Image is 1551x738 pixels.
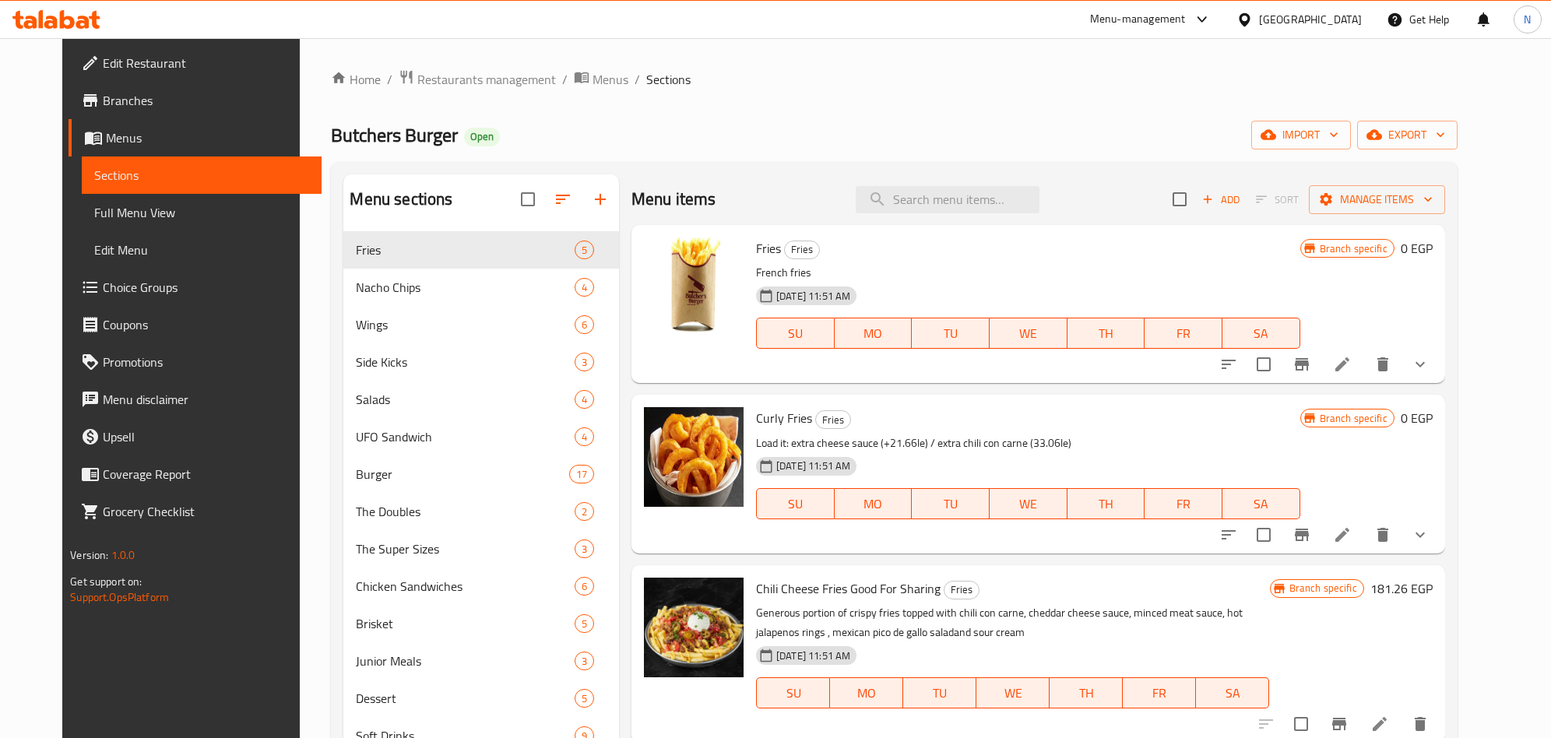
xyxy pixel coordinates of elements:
[990,488,1067,519] button: WE
[996,493,1061,515] span: WE
[644,237,744,337] img: Fries
[1402,346,1439,383] button: show more
[1251,121,1351,149] button: import
[356,652,574,670] span: Junior Meals
[575,691,593,706] span: 5
[69,381,322,418] a: Menu disclaimer
[331,69,1457,90] nav: breadcrumb
[343,530,619,568] div: The Super Sizes3
[356,427,574,446] div: UFO Sandwich
[70,587,169,607] a: Support.OpsPlatform
[575,392,593,407] span: 4
[1357,121,1458,149] button: export
[983,682,1043,705] span: WE
[103,353,309,371] span: Promotions
[1196,677,1269,708] button: SA
[1067,318,1145,349] button: TH
[103,390,309,409] span: Menu disclaimer
[1314,411,1394,426] span: Branch specific
[103,278,309,297] span: Choice Groups
[856,186,1039,213] input: search
[343,642,619,680] div: Junior Meals3
[103,315,309,334] span: Coupons
[1402,516,1439,553] button: show more
[575,280,593,295] span: 4
[356,614,574,633] div: Brisket
[1259,11,1362,28] div: [GEOGRAPHIC_DATA]
[69,493,322,530] a: Grocery Checklist
[1247,518,1280,551] span: Select to update
[343,381,619,418] div: Salads4
[756,577,941,600] span: Chili Cheese Fries Good For Sharing
[343,231,619,269] div: Fries5
[464,130,500,143] span: Open
[835,318,913,349] button: MO
[331,70,381,89] a: Home
[1229,493,1294,515] span: SA
[830,677,903,708] button: MO
[1364,346,1402,383] button: delete
[575,502,594,521] div: items
[575,617,593,631] span: 5
[70,571,142,592] span: Get support on:
[756,603,1269,642] p: Generous portion of crispy fries topped with chili con carne, cheddar cheese sauce, minced meat s...
[356,390,574,409] div: Salads
[343,343,619,381] div: Side Kicks3
[1222,318,1300,349] button: SA
[918,322,983,345] span: TU
[356,689,574,708] span: Dessert
[343,680,619,717] div: Dessert5
[835,488,913,519] button: MO
[1364,516,1402,553] button: delete
[69,418,322,455] a: Upsell
[1222,488,1300,519] button: SA
[784,241,820,259] div: Fries
[1333,355,1352,374] a: Edit menu item
[343,455,619,493] div: Burger17
[756,434,1300,453] p: Load it: extra cheese sauce (+21.66le) / extra chili con carne (33.06le)
[1370,578,1433,599] h6: 181.26 EGP
[756,488,835,519] button: SU
[1283,581,1363,596] span: Branch specific
[356,465,568,483] span: Burger
[69,343,322,381] a: Promotions
[69,44,322,82] a: Edit Restaurant
[69,455,322,493] a: Coverage Report
[512,183,544,216] span: Select all sections
[575,315,594,334] div: items
[903,677,976,708] button: TU
[1401,407,1433,429] h6: 0 EGP
[356,278,574,297] span: Nacho Chips
[575,353,594,371] div: items
[356,577,574,596] span: Chicken Sandwiches
[1151,322,1216,345] span: FR
[815,410,851,429] div: Fries
[464,128,500,146] div: Open
[570,467,593,482] span: 17
[756,318,835,349] button: SU
[575,539,594,558] div: items
[356,502,574,521] span: The Doubles
[1333,525,1352,544] a: Edit menu item
[1314,241,1394,256] span: Branch specific
[816,411,850,429] span: Fries
[1145,488,1222,519] button: FR
[1067,488,1145,519] button: TH
[1401,237,1433,259] h6: 0 EGP
[356,315,574,334] div: Wings
[343,605,619,642] div: Brisket5
[575,427,594,446] div: items
[944,581,979,599] span: Fries
[756,237,781,260] span: Fries
[1411,355,1430,374] svg: Show Choices
[69,82,322,119] a: Branches
[575,243,593,258] span: 5
[593,70,628,89] span: Menus
[1074,322,1139,345] span: TH
[82,156,322,194] a: Sections
[356,241,574,259] div: Fries
[562,70,568,89] li: /
[1056,682,1117,705] span: TH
